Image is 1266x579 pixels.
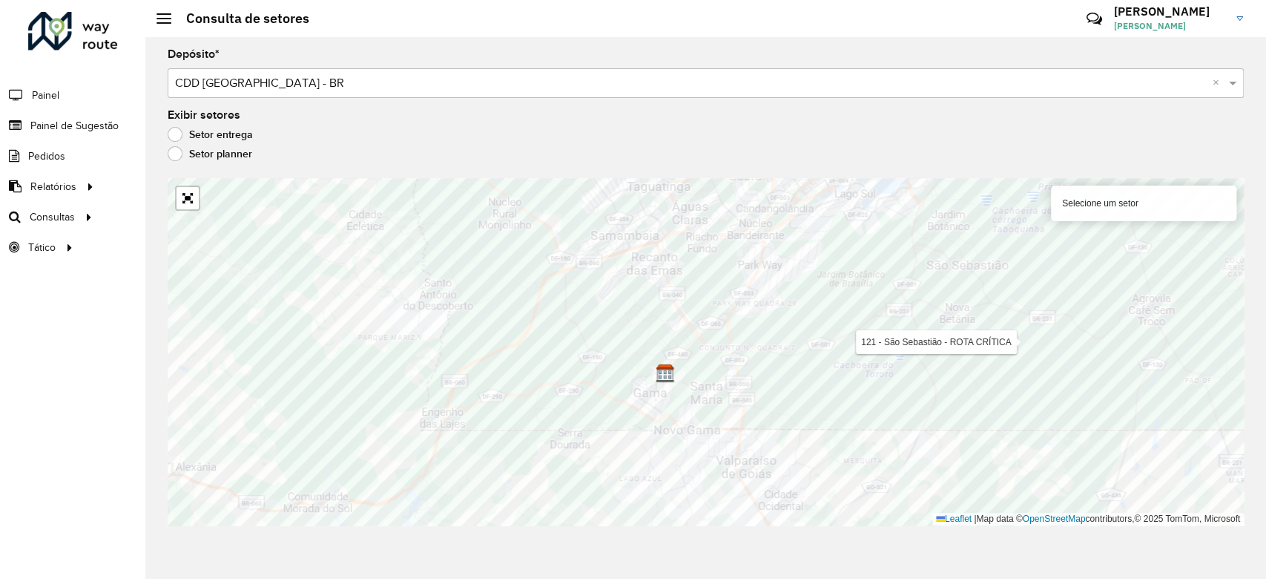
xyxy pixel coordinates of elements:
span: Pedidos [28,148,65,164]
span: Painel de Sugestão [30,118,119,134]
a: Contato Rápido [1078,3,1110,35]
div: Map data © contributors,© 2025 TomTom, Microsoft [932,513,1244,526]
span: Tático [28,240,56,255]
span: [PERSON_NAME] [1114,19,1225,33]
label: Setor planner [168,146,252,161]
a: Abrir mapa em tela cheia [177,187,199,209]
label: Setor entrega [168,127,253,142]
label: Depósito [168,45,220,63]
span: | [974,514,976,524]
span: Relatórios [30,179,76,194]
a: OpenStreetMap [1023,514,1086,524]
span: Consultas [30,209,75,225]
label: Exibir setores [168,106,240,124]
span: Clear all [1213,74,1225,92]
span: Painel [32,88,59,103]
div: Selecione um setor [1051,186,1236,221]
a: Leaflet [936,514,972,524]
h3: [PERSON_NAME] [1114,4,1225,19]
h2: Consulta de setores [171,10,309,27]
